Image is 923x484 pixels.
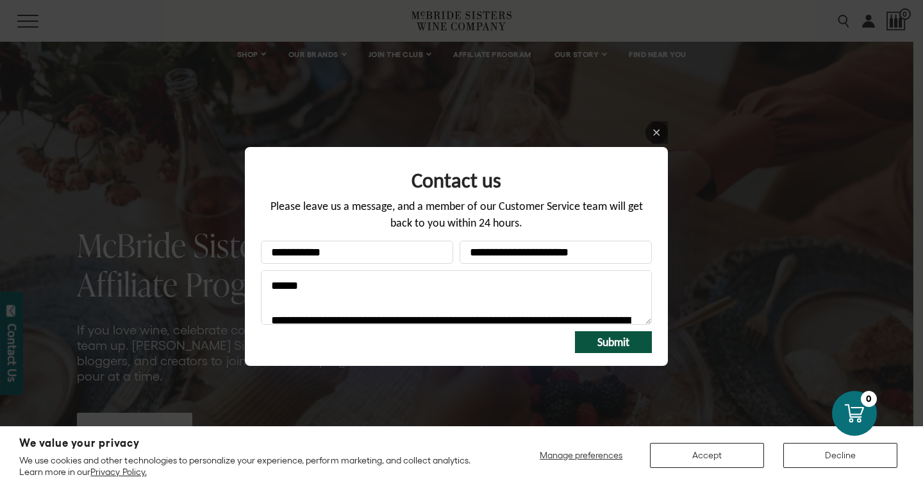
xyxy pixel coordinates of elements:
[597,335,629,349] span: Submit
[261,198,652,240] div: Please leave us a message, and a member of our Customer Service team will get back to you within ...
[650,443,764,468] button: Accept
[540,450,622,460] span: Manage preferences
[412,168,501,193] span: Contact us
[532,443,631,468] button: Manage preferences
[90,467,146,477] a: Privacy Policy.
[460,241,652,264] input: Your email
[861,391,877,407] div: 0
[19,438,488,449] h2: We value your privacy
[575,331,652,353] button: Submit
[261,241,453,264] input: Your name
[261,160,652,198] div: Form title
[19,454,488,478] p: We use cookies and other technologies to personalize your experience, perform marketing, and coll...
[261,270,652,325] textarea: Message
[783,443,897,468] button: Decline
